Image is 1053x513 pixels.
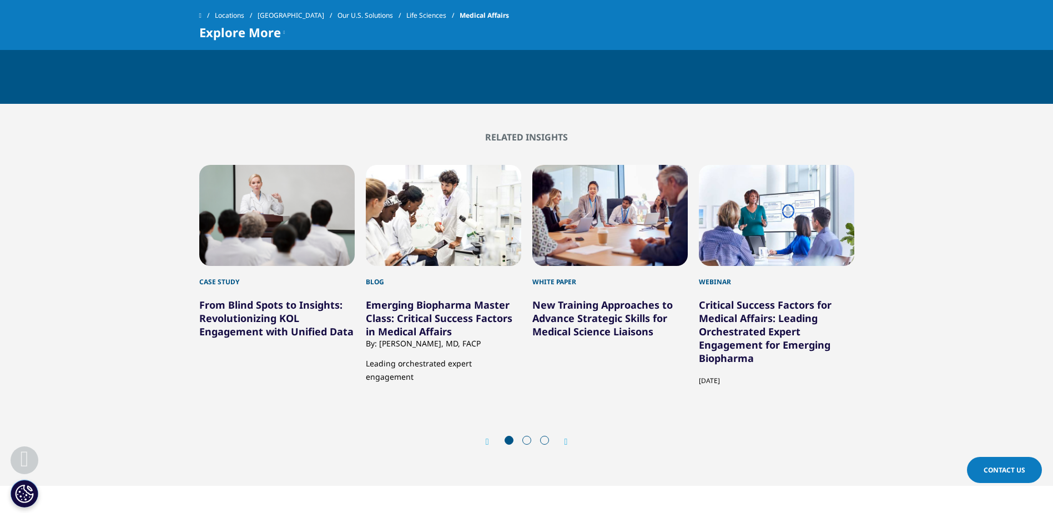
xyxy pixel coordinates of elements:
[199,266,355,287] div: Case Study
[699,365,854,386] div: [DATE]
[532,266,688,287] div: White Paper
[984,465,1025,475] span: Contact Us
[460,6,509,26] span: Medical Affairs
[337,6,406,26] a: Our U.S. Solutions
[532,165,688,386] div: 3 / 12
[366,165,521,386] div: 2 / 12
[11,480,38,507] button: Cookies Settings
[199,132,854,143] h2: Related Insights
[699,266,854,287] div: Webinar
[258,6,337,26] a: [GEOGRAPHIC_DATA]
[199,298,354,338] a: From Blind Spots to Insights: Revolutionizing KOL Engagement with Unified Data
[199,165,355,386] div: 1 / 12
[486,436,500,447] div: Previous slide
[215,6,258,26] a: Locations
[366,298,512,338] a: Emerging Biopharma Master Class: Critical Success Factors in Medical Affairs
[699,165,854,386] div: 4 / 12
[366,338,521,349] div: By: [PERSON_NAME], MD, FACP
[699,298,832,365] a: Critical Success Factors for Medical Affairs: Leading Orchestrated Expert Engagement for Emerging...
[532,298,673,338] a: New Training Approaches to Advance Strategic Skills for Medical Science Liaisons
[406,6,460,26] a: Life Sciences
[199,26,281,39] span: Explore More
[553,436,568,447] div: Next slide
[366,349,521,384] p: Leading orchestrated expert engagement
[967,457,1042,483] a: Contact Us
[366,266,521,287] div: Blog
